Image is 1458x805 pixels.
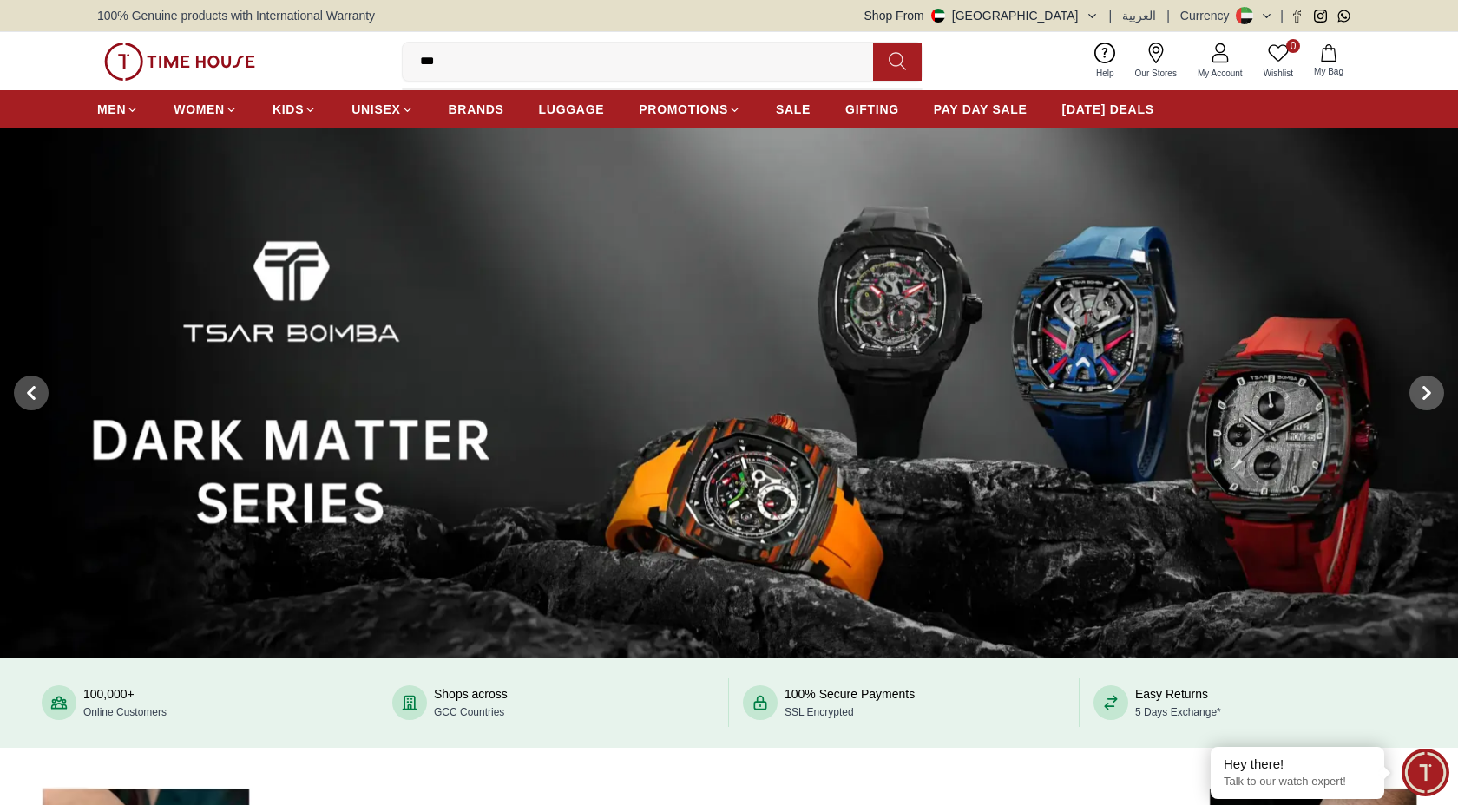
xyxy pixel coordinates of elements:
a: Instagram [1314,10,1327,23]
span: 5 Days Exchange* [1135,706,1221,718]
div: Chat Widget [1402,749,1449,796]
a: SALE [776,94,811,125]
span: BRANDS [449,101,504,118]
a: PROMOTIONS [639,94,741,125]
img: United Arab Emirates [931,9,945,23]
span: PAY DAY SALE [934,101,1028,118]
a: GIFTING [845,94,899,125]
span: My Bag [1307,65,1350,78]
span: My Account [1191,67,1250,80]
a: LUGGAGE [539,94,605,125]
span: Our Stores [1128,67,1184,80]
a: Help [1086,39,1125,83]
a: Our Stores [1125,39,1187,83]
span: SSL Encrypted [785,706,854,718]
span: Wishlist [1257,67,1300,80]
div: 100% Secure Payments [785,685,915,720]
span: | [1166,7,1170,24]
a: Facebook [1291,10,1304,23]
a: MEN [97,94,139,125]
span: GCC Countries [434,706,504,718]
a: [DATE] DEALS [1062,94,1154,125]
span: MEN [97,101,126,118]
button: العربية [1122,7,1156,24]
span: KIDS [273,101,304,118]
span: SALE [776,101,811,118]
a: WOMEN [174,94,238,125]
span: WOMEN [174,101,225,118]
span: PROMOTIONS [639,101,728,118]
button: Shop From[GEOGRAPHIC_DATA] [864,7,1099,24]
a: BRANDS [449,94,504,125]
a: 0Wishlist [1253,39,1304,83]
span: Help [1089,67,1121,80]
span: | [1109,7,1113,24]
a: PAY DAY SALE [934,94,1028,125]
div: 100,000+ [83,685,167,720]
span: LUGGAGE [539,101,605,118]
span: | [1280,7,1284,24]
span: UNISEX [351,101,400,118]
div: Currency [1180,7,1237,24]
span: GIFTING [845,101,899,118]
span: Online Customers [83,706,167,718]
span: [DATE] DEALS [1062,101,1154,118]
div: Shops across [434,685,508,720]
a: Whatsapp [1337,10,1350,23]
img: ... [104,43,255,81]
span: 100% Genuine products with International Warranty [97,7,375,24]
div: Hey there! [1224,756,1371,773]
button: My Bag [1304,41,1354,82]
a: UNISEX [351,94,413,125]
div: Easy Returns [1135,685,1221,720]
p: Talk to our watch expert! [1224,775,1371,789]
span: 0 [1286,39,1300,53]
a: KIDS [273,94,317,125]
